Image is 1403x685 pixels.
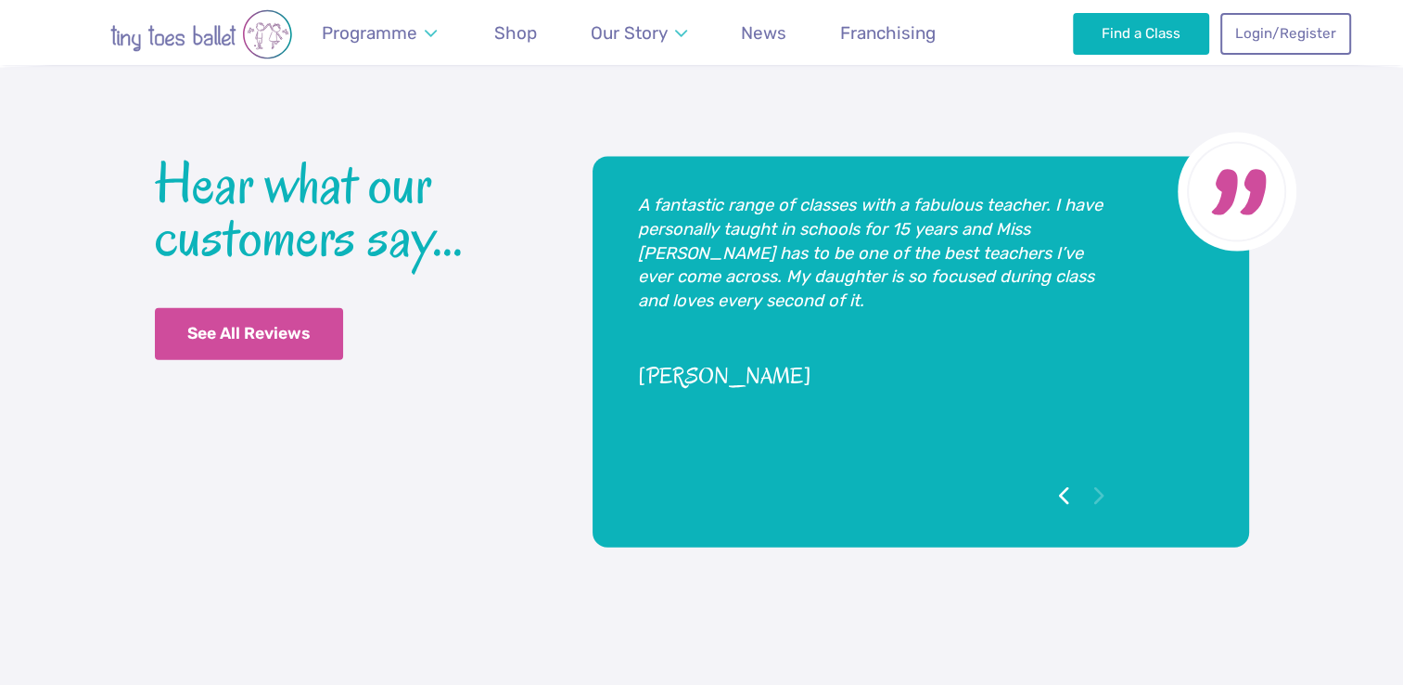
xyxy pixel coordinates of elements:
[1046,480,1081,514] button: Go to previous testimonial
[494,22,537,44] span: Shop
[591,22,668,44] span: Our Story
[313,11,446,55] a: Programme
[638,338,811,393] cite: [PERSON_NAME]
[155,157,483,264] h2: Hear what our customers say...
[733,11,796,55] a: News
[638,194,1117,338] p: A fantastic range of classes with a fabulous teacher. I have personally taught in schools for 15 ...
[155,308,344,360] a: See All Reviews
[581,11,695,55] a: Our Story
[832,11,945,55] a: Franchising
[322,22,417,44] span: Programme
[1220,13,1350,54] a: Login/Register
[486,11,546,55] a: Shop
[1073,13,1209,54] a: Find a Class
[741,22,786,44] span: News
[53,9,350,59] img: tiny toes ballet
[840,22,936,44] span: Franchising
